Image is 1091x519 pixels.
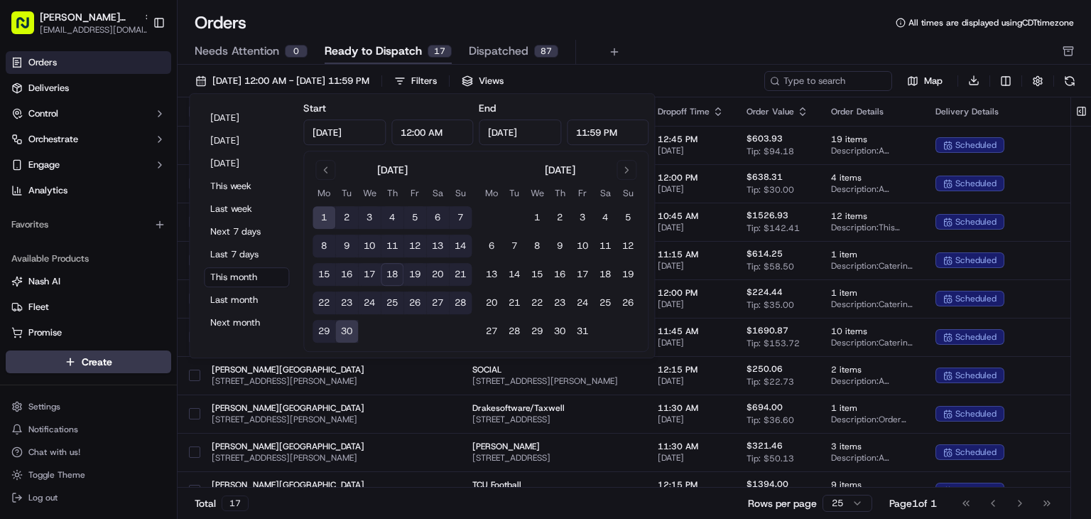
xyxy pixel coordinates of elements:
span: 12:15 PM [658,364,724,375]
button: Filters [388,71,443,91]
span: $638.31 [747,171,783,183]
span: Log out [28,492,58,503]
span: Needs Attention [195,43,279,60]
div: Start new chat [64,135,233,149]
span: Promise [28,326,62,339]
img: Liam S. [14,206,37,229]
button: Start new chat [241,139,259,156]
button: 23 [335,291,358,314]
button: 16 [548,263,571,286]
th: Wednesday [526,186,548,200]
span: Description: Catering order for 12 people, featuring a Group Bowl Bar with grilled chicken, vario... [831,299,913,310]
span: Tip: $50.13 [747,453,794,464]
span: Deliveries [28,82,69,95]
button: 21 [503,291,526,314]
a: Powered byPylon [100,351,172,363]
button: Fleet [6,296,171,319]
span: [DATE] [204,258,233,269]
span: Description: This catering order includes 8 Group Bowl Bars with grilled chicken, various topping... [831,222,913,233]
span: Description: A catering order for 25 people, including pita packs with various fillings (Garlic C... [831,145,913,156]
span: API Documentation [134,317,228,331]
th: Tuesday [335,186,358,200]
button: 27 [480,320,503,343]
span: Nash AI [28,275,60,288]
span: Notifications [28,424,78,435]
button: [DATE] 12:00 AM - [DATE] 11:59 PM [189,71,376,91]
button: [PERSON_NAME][GEOGRAPHIC_DATA][EMAIL_ADDRESS][DOMAIN_NAME] [6,6,147,40]
button: 1 [313,206,335,229]
span: [DATE] [126,220,155,231]
th: Saturday [594,186,617,200]
div: 17 [428,45,452,58]
button: 19 [617,263,639,286]
span: Tip: $94.18 [747,146,794,157]
span: scheduled [955,485,997,496]
a: Orders [6,51,171,74]
span: Description: A catering order for 9 people, including a Group Bowl Bar with grilled chicken, vari... [831,452,913,464]
span: scheduled [955,178,997,189]
span: 10 items [831,326,913,337]
span: All times are displayed using CDT timezone [908,17,1074,28]
img: 1732323095091-59ea418b-cfe3-43c8-9ae0-d0d06d6fd42c [30,135,55,161]
span: [STREET_ADDRESS][PERSON_NAME] [212,414,364,425]
span: Tip: $35.00 [747,299,794,311]
a: Promise [11,326,165,339]
button: Last 7 days [204,245,289,264]
span: $694.00 [747,402,783,413]
th: Wednesday [358,186,381,200]
button: Go to previous month [315,160,335,180]
span: $1394.00 [747,478,788,490]
button: Notifications [6,419,171,439]
span: Engage [28,159,60,171]
button: Settings [6,397,171,417]
button: 8 [526,235,548,257]
span: scheduled [955,255,997,266]
th: Friday [571,186,594,200]
span: Analytics [28,184,67,197]
button: [EMAIL_ADDRESS][DOMAIN_NAME] [40,24,153,36]
button: 7 [449,206,472,229]
span: [PERSON_NAME][GEOGRAPHIC_DATA] [212,441,364,452]
span: 12:00 PM [658,172,724,183]
span: [STREET_ADDRESS] [472,452,635,464]
span: Control [28,107,58,120]
input: Date [479,119,561,145]
button: 23 [548,291,571,314]
span: scheduled [955,446,997,458]
p: Welcome 👋 [14,56,259,79]
button: 13 [426,235,449,257]
span: Description: Catering order for 40 people including multiple Group Bowl Bars with grilled chicken... [831,260,913,272]
button: Next 7 days [204,222,289,242]
button: [DATE] [204,154,289,173]
span: 4 items [831,172,913,183]
span: Description: A catering order including a group bowl bar with grilled chicken, saffron basmati wh... [831,375,913,387]
span: • [118,220,123,231]
button: Control [6,102,171,125]
span: TCU Football [472,479,635,491]
span: $224.44 [747,287,783,298]
button: 12 [403,235,426,257]
span: $614.25 [747,248,783,259]
span: [DATE] [658,337,724,348]
button: 9 [335,235,358,257]
span: [DATE] [658,375,724,387]
button: 16 [335,263,358,286]
button: 7 [503,235,526,257]
span: [PERSON_NAME] [472,441,635,452]
span: 3 items [831,441,913,452]
button: Go to next month [617,160,636,180]
img: 1736555255976-a54dd68f-1ca7-489b-9aae-adbdc363a1c4 [14,135,40,161]
button: 11 [594,235,617,257]
span: 12:00 PM [658,287,724,299]
div: Past conversations [14,184,95,196]
button: 29 [526,320,548,343]
button: Refresh [1060,71,1080,91]
button: 18 [594,263,617,286]
span: scheduled [955,216,997,228]
div: 87 [534,45,558,58]
button: 14 [449,235,472,257]
th: Tuesday [503,186,526,200]
span: [PERSON_NAME][GEOGRAPHIC_DATA] [40,10,138,24]
th: Thursday [381,186,403,200]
